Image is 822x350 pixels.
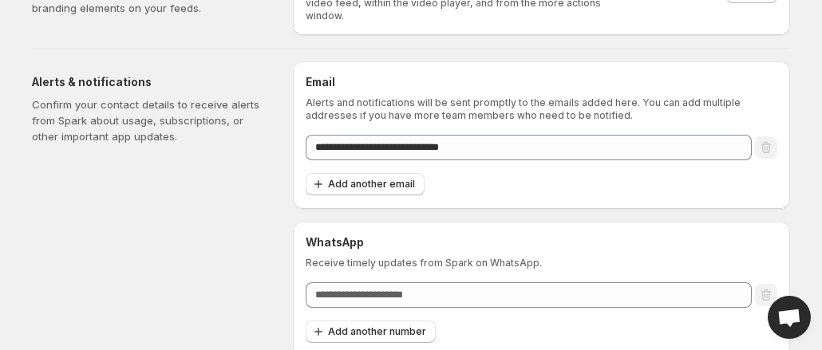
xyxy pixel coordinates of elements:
[306,74,777,90] h6: Email
[306,96,777,122] p: Alerts and notifications will be sent promptly to the emails added here. You can add multiple add...
[32,74,267,90] h5: Alerts & notifications
[768,296,811,339] div: Open chat
[306,321,436,343] button: Add another number
[328,178,415,191] span: Add another email
[306,234,777,250] h6: WhatsApp
[306,173,425,195] button: Add another email
[306,257,777,269] p: Receive timely updates from Spark on WhatsApp.
[328,325,426,338] span: Add another number
[32,96,267,144] p: Confirm your contact details to receive alerts from Spark about usage, subscriptions, or other im...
